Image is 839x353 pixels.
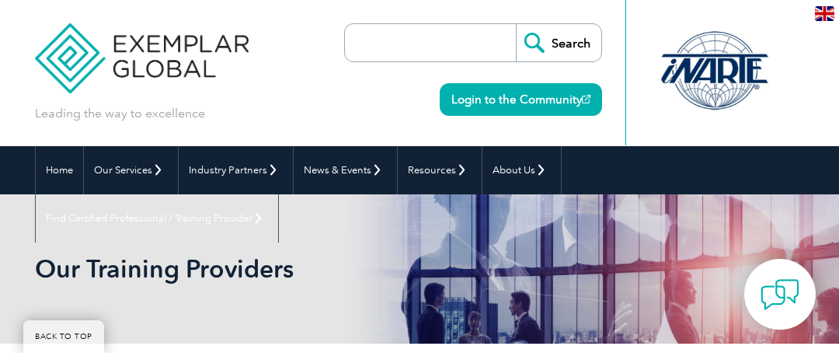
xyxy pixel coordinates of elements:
[815,6,834,21] img: en
[36,146,83,194] a: Home
[294,146,397,194] a: News & Events
[398,146,482,194] a: Resources
[35,257,573,281] h2: Our Training Providers
[179,146,293,194] a: Industry Partners
[23,320,104,353] a: BACK TO TOP
[482,146,561,194] a: About Us
[761,275,799,314] img: contact-chat.png
[516,24,601,61] input: Search
[35,105,205,122] p: Leading the way to excellence
[36,194,278,243] a: Find Certified Professional / Training Provider
[582,95,590,103] img: open_square.png
[440,83,602,116] a: Login to the Community
[84,146,178,194] a: Our Services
